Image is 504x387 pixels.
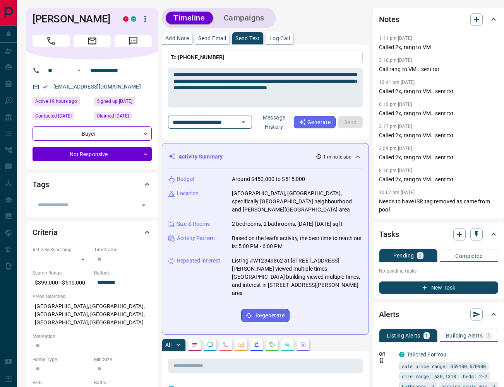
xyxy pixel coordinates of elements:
[74,35,111,47] span: Email
[131,16,136,22] div: condos.ca
[379,13,399,26] h2: Notes
[33,246,90,253] p: Actively Searching:
[235,36,260,41] p: Send Text
[379,131,498,140] p: Called 2x, rang to VM.. sent txt
[238,117,249,128] button: Open
[379,190,415,195] p: 10:07 am [DATE]
[33,226,58,239] h2: Criteria
[165,342,171,348] p: All
[379,198,498,214] p: Needs to have ISR tag removed as came from pool
[33,126,152,141] div: Buyer
[463,372,487,380] span: beds: 2-2
[177,234,215,242] p: Activity Pattern
[33,35,70,47] span: Call
[379,10,498,29] div: Notes
[94,269,152,276] p: Budget:
[94,97,152,108] div: Thu Nov 16 2017
[223,342,229,348] svg: Calls
[178,153,223,161] p: Activity Summary
[33,147,152,161] div: Not Responsive
[177,189,199,198] p: Location
[192,342,198,348] svg: Notes
[33,175,152,194] div: Tags
[35,97,77,105] span: Active 19 hours ago
[379,351,394,358] p: Off
[35,112,72,120] span: Contacted [DATE]
[487,333,490,338] p: 1
[33,13,111,25] h1: [PERSON_NAME]
[216,12,272,24] button: Campaigns
[241,309,290,322] button: Regenerate
[407,351,446,358] a: Tailored For You
[33,178,49,191] h2: Tags
[232,175,305,183] p: Around $450,000 to $515,000
[94,379,152,386] p: Baths:
[97,97,132,105] span: Signed up [DATE]
[232,220,343,228] p: 2 bedrooms, 2 bathrooms, [DATE]-[DATE] sqft
[294,116,336,128] button: Generate
[115,35,152,47] span: Message
[177,175,195,183] p: Budget
[43,84,48,90] svg: Email Verified
[285,342,291,348] svg: Opportunities
[198,36,226,41] p: Send Email
[94,112,152,123] div: Sun Feb 04 2024
[379,305,498,324] div: Alerts
[455,253,483,259] p: Completed
[33,300,152,329] p: [GEOGRAPHIC_DATA], [GEOGRAPHIC_DATA], [GEOGRAPHIC_DATA], [GEOGRAPHIC_DATA], [GEOGRAPHIC_DATA], [G...
[269,342,275,348] svg: Requests
[168,150,362,164] div: Activity Summary1 minute ago
[232,257,362,297] p: Listing #W12349862 at [STREET_ADDRESS][PERSON_NAME] viewed multiple times, [GEOGRAPHIC_DATA] buil...
[94,246,152,253] p: Timeframe:
[33,97,90,108] div: Mon Sep 15 2025
[399,352,405,357] div: condos.ca
[74,66,84,75] button: Open
[300,342,306,348] svg: Agent Actions
[232,234,362,251] p: Based on the lead's activity, the best time to reach out is: 5:00 PM - 6:00 PM
[402,362,486,370] span: sale price range: 359100,570900
[33,379,90,386] p: Beds:
[379,65,498,73] p: Call rang to VM.. sent txt
[165,36,189,41] p: Add Note
[379,43,498,51] p: Called 2x, rang to VM
[379,168,412,173] p: 8:16 pm [DATE]
[446,333,483,338] p: Building Alerts
[177,220,210,228] p: Size & Rooms
[425,333,428,338] p: 1
[94,356,152,363] p: Min Size:
[379,80,415,85] p: 12:41 pm [DATE]
[323,153,351,160] p: 1 minute ago
[254,342,260,348] svg: Listing Alerts
[379,36,412,41] p: 1:11 pm [DATE]
[387,333,420,338] p: Listing Alerts
[379,176,498,184] p: Called 2x, rang to VM.. sent txt
[33,112,90,123] div: Tue Jun 24 2025
[379,58,412,63] p: 3:10 pm [DATE]
[379,109,498,118] p: Called 2x, rang to VM.. sent txt
[33,276,90,289] p: $399,000 - $519,000
[166,12,213,24] button: Timeline
[379,228,399,240] h2: Tasks
[379,281,498,294] button: New Task
[138,200,149,211] button: Open
[33,356,90,363] p: Home Type:
[379,225,498,244] div: Tasks
[177,257,220,265] p: Repeated Interest
[33,293,152,300] p: Areas Searched:
[379,153,498,162] p: Called 2x, rang to VM.. sent txt
[379,124,412,129] p: 3:17 pm [DATE]
[53,84,141,90] a: [EMAIL_ADDRESS][DOMAIN_NAME]
[232,189,362,214] p: [GEOGRAPHIC_DATA], [GEOGRAPHIC_DATA], specifically [GEOGRAPHIC_DATA] neighbourhood and [PERSON_NA...
[97,112,129,120] span: Claimed [DATE]
[168,51,363,64] p: To:
[238,342,244,348] svg: Emails
[254,111,294,133] button: Message History
[178,54,224,60] span: [PHONE_NUMBER]
[418,253,422,258] p: 0
[379,146,412,151] p: 3:59 pm [DATE]
[123,16,129,22] div: property.ca
[402,372,456,380] span: size range: 630,1318
[33,223,152,242] div: Criteria
[33,269,90,276] p: Search Range:
[33,333,152,340] p: Motivation:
